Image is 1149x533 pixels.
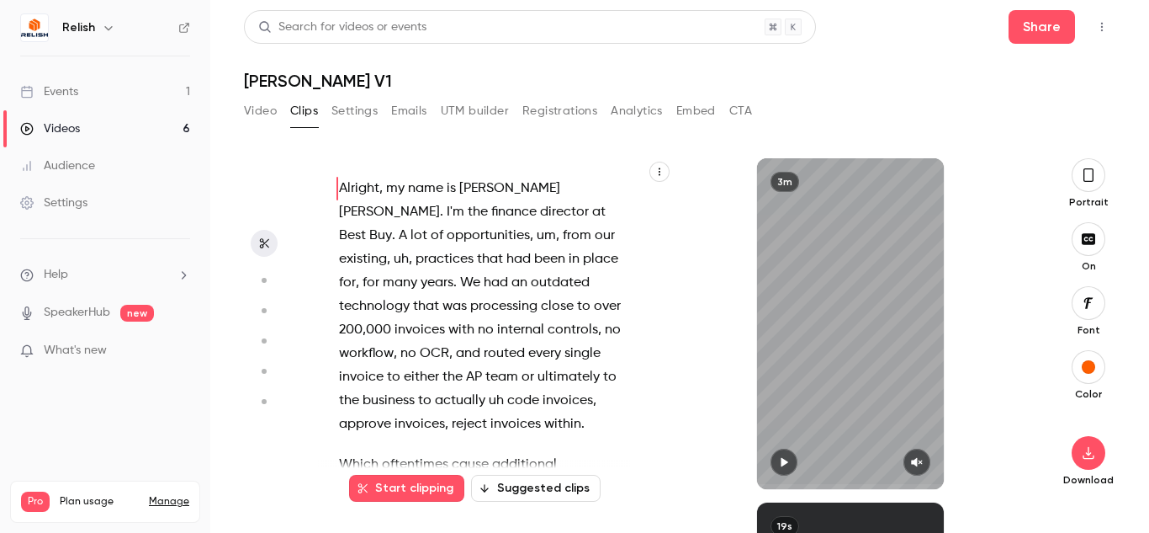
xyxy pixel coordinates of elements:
span: that [413,295,439,318]
span: no [605,318,621,342]
span: that [477,248,503,271]
span: , [449,342,453,365]
span: invoice [339,365,384,389]
div: 3m [770,172,799,192]
span: for [363,271,379,295]
span: reject [452,413,487,436]
span: the [468,200,488,224]
button: UTM builder [441,98,509,125]
span: technology [339,295,410,318]
span: Buy [369,224,392,248]
span: [PERSON_NAME] [459,177,560,200]
span: to [387,365,400,389]
span: workflow [339,342,394,365]
span: processing [470,295,537,318]
span: director [540,200,589,224]
span: invoices [543,389,593,413]
span: controls [548,318,598,342]
span: Alright [339,177,379,200]
span: single [564,342,601,365]
span: the [442,365,463,389]
span: or [522,365,534,389]
span: additional [492,453,557,477]
span: 200,000 [339,318,391,342]
span: been [534,248,565,271]
span: within [544,413,581,436]
span: I'm [447,200,464,224]
li: help-dropdown-opener [20,266,190,284]
span: . [392,224,395,248]
span: , [394,342,397,365]
span: to [603,365,617,389]
span: um [537,224,556,248]
span: place [583,248,618,271]
div: Videos [20,120,80,137]
span: . [581,413,585,436]
span: new [120,305,154,322]
button: Video [244,98,277,125]
span: our [595,224,615,248]
span: , [387,248,390,271]
span: code [507,389,539,413]
span: AP [466,365,482,389]
span: uh [489,389,504,413]
span: uh [394,248,409,271]
button: Share [1009,10,1075,44]
span: , [556,224,559,248]
button: Analytics [611,98,663,125]
button: Embed [676,98,716,125]
span: for [339,271,356,295]
span: from [563,224,591,248]
span: team [485,365,518,389]
span: invoices [394,413,445,436]
div: Settings [20,195,87,211]
span: practices [416,248,474,271]
span: , [356,271,359,295]
span: cause [452,453,489,477]
span: . [440,200,443,224]
span: many [383,271,417,295]
span: business [363,389,415,413]
span: Which [339,453,379,477]
span: is [447,177,456,200]
span: Plan usage [60,495,139,509]
img: Relish [21,14,48,41]
span: over [594,295,621,318]
button: Top Bar Actions [1088,13,1115,40]
span: an [511,271,527,295]
span: to [418,389,432,413]
span: actually [435,389,485,413]
span: internal [497,318,544,342]
span: approve [339,413,391,436]
span: to [577,295,590,318]
span: existing [339,248,387,271]
button: Suggested clips [471,475,601,502]
span: . [453,271,457,295]
span: , [409,248,412,271]
span: with [448,318,474,342]
button: Emails [391,98,426,125]
span: no [400,342,416,365]
span: routed [484,342,525,365]
h1: [PERSON_NAME] V1 [244,71,1115,91]
span: , [598,318,601,342]
p: Portrait [1062,195,1115,209]
button: CTA [729,98,752,125]
p: Download [1062,473,1115,487]
span: , [379,177,383,200]
span: , [445,413,448,436]
span: my [386,177,405,200]
span: had [484,271,508,295]
button: Clips [290,98,318,125]
iframe: Noticeable Trigger [170,344,190,359]
span: A [399,224,407,248]
div: Search for videos or events [258,19,426,36]
span: We [460,271,480,295]
span: in [569,248,580,271]
span: name [408,177,443,200]
span: Pro [21,492,50,512]
span: , [593,389,596,413]
span: oftentimes [382,453,448,477]
span: close [541,295,574,318]
div: Audience [20,157,95,174]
